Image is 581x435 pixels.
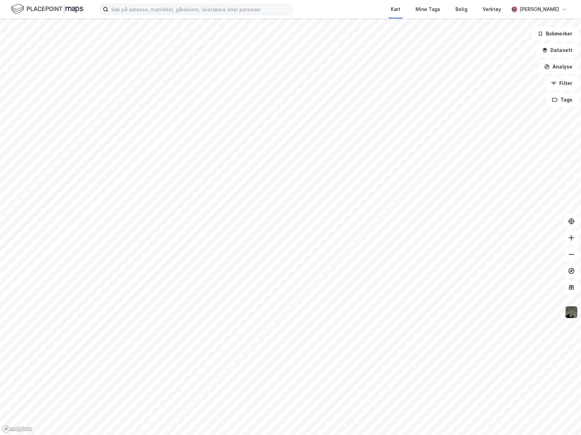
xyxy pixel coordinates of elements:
[108,4,292,14] input: Søk på adresse, matrikkel, gårdeiere, leietakere eller personer
[545,76,578,90] button: Filter
[547,402,581,435] iframe: Chat Widget
[391,5,400,13] div: Kart
[11,3,83,15] img: logo.f888ab2527a4732fd821a326f86c7f29.svg
[532,27,578,41] button: Bokmerker
[2,425,32,433] a: Mapbox homepage
[416,5,440,13] div: Mine Tags
[546,93,578,107] button: Tags
[520,5,559,13] div: [PERSON_NAME]
[547,402,581,435] div: Kontrollprogram for chat
[538,60,578,74] button: Analyse
[483,5,501,13] div: Verktøy
[455,5,467,13] div: Bolig
[536,43,578,57] button: Datasett
[565,306,578,319] img: 9k=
